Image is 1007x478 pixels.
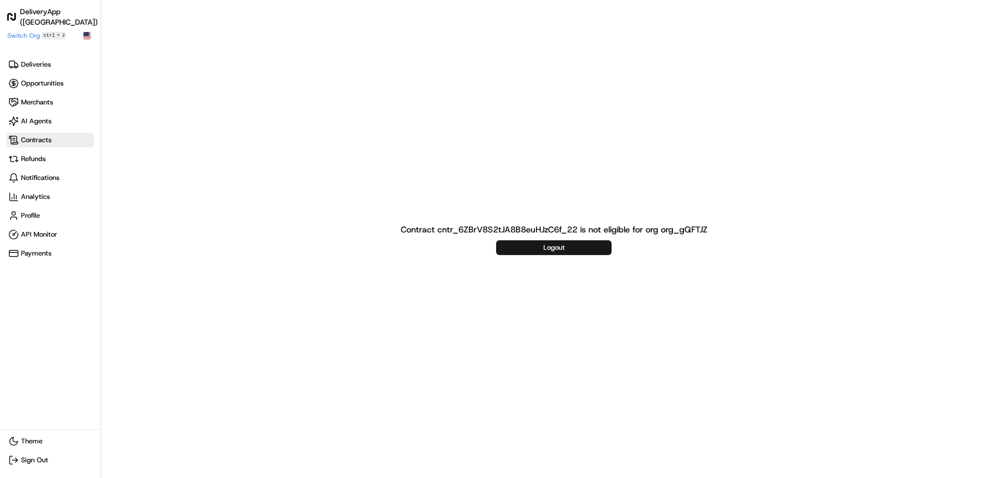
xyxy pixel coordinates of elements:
span: Payments [21,249,51,258]
span: Merchants [21,98,53,107]
img: Flag of us [83,32,91,39]
a: AI Agents [6,114,94,129]
a: API Monitor [6,227,94,242]
a: Contracts [6,133,94,147]
span: Notifications [21,173,59,183]
span: Theme [21,437,42,446]
a: Notifications [6,171,94,185]
span: Profile [21,211,40,220]
h1: DeliveryApp ([GEOGRAPHIC_DATA]) [20,6,98,27]
button: Logout [496,240,612,255]
span: AI Agents [21,116,51,126]
a: Profile [6,208,94,223]
button: Theme [6,434,94,449]
a: Payments [6,246,94,261]
a: DeliveryApp ([GEOGRAPHIC_DATA]) [6,6,98,27]
a: Merchants [6,95,94,110]
span: Contracts [21,135,51,145]
a: Deliveries [6,57,94,72]
span: Deliveries [21,60,51,69]
a: Refunds [6,152,94,166]
span: API Monitor [21,230,57,239]
span: Opportunities [21,79,63,88]
span: Sign Out [21,455,48,465]
button: Sign Out [6,453,94,468]
span: Switch Org [7,31,40,40]
span: Refunds [21,154,46,164]
button: Switch Orgctrl+J [7,31,66,40]
a: Analytics [6,189,94,204]
span: Analytics [21,192,50,201]
a: Opportunities [6,76,94,91]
